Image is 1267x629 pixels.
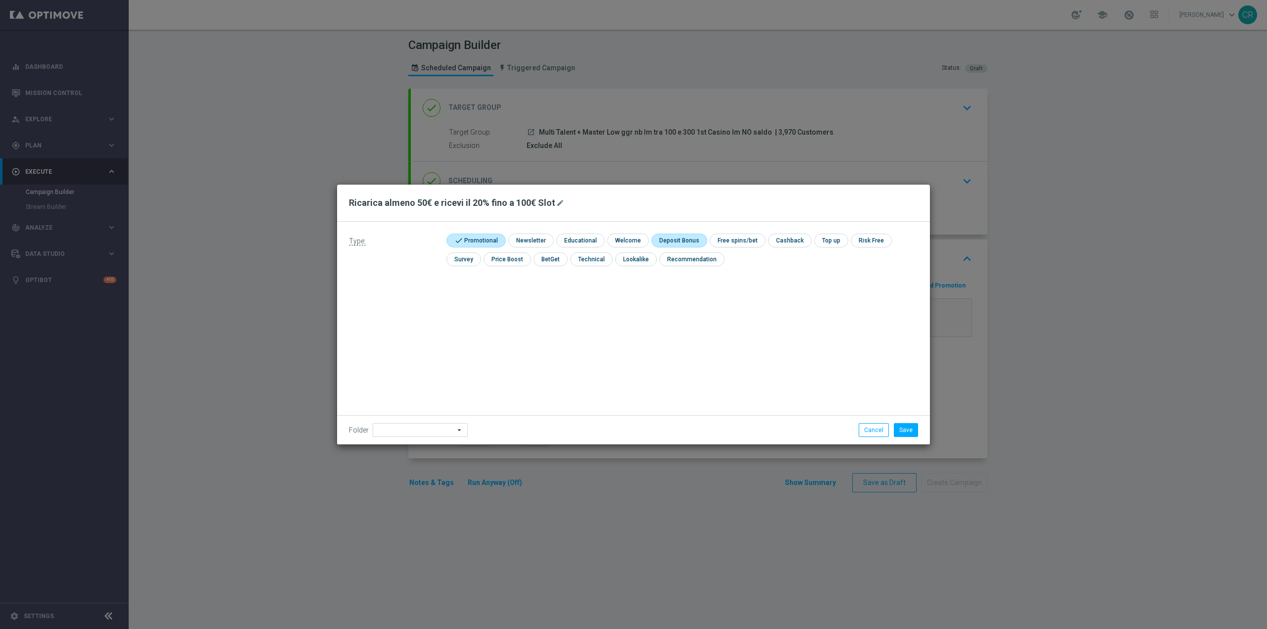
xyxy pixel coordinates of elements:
i: mode_edit [556,199,564,207]
span: Type: [349,237,366,245]
h2: Ricarica almeno 50€ e ricevi il 20% fino a 100€ Slot [349,197,555,209]
button: mode_edit [555,197,568,209]
label: Folder [349,426,369,435]
button: Cancel [859,423,889,437]
i: arrow_drop_down [455,424,465,436]
button: Save [894,423,918,437]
